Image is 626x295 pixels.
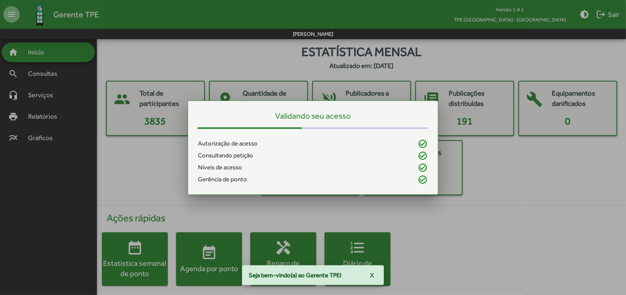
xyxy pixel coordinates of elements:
[418,139,428,149] mat-icon: check_circle_outline
[198,139,258,148] span: Autorização de acesso
[198,111,428,121] h5: Validando seu acesso
[370,268,374,283] span: X
[418,175,428,185] mat-icon: check_circle_outline
[418,151,428,161] mat-icon: check_circle_outline
[418,163,428,173] mat-icon: check_circle_outline
[249,271,341,279] span: Seja bem-vindo(a) ao Gerente TPE!
[198,163,242,172] span: Níveis de acesso
[198,175,247,184] span: Gerência de ponto
[198,151,253,160] span: Consultando petição
[363,268,381,283] button: X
